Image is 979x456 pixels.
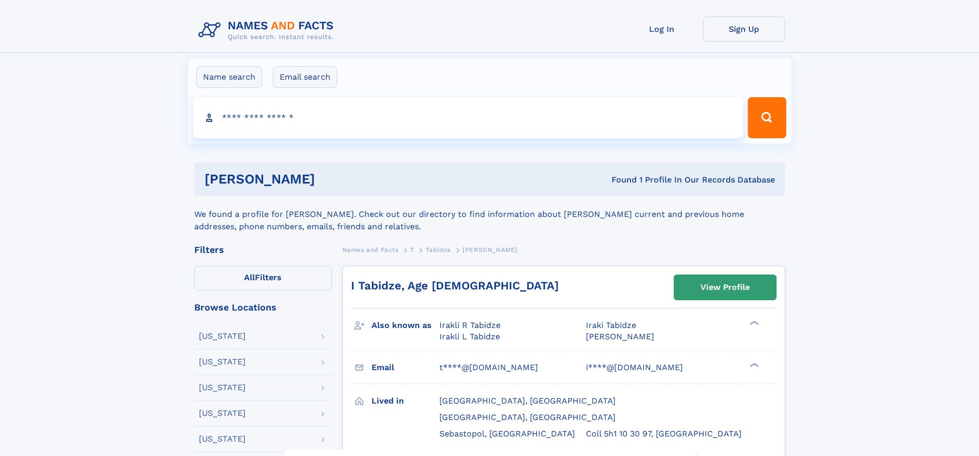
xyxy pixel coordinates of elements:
[426,243,451,256] a: Tabidze
[439,320,501,330] span: Irakli R Tabidze
[747,361,760,368] div: ❯
[273,66,337,88] label: Email search
[439,412,616,422] span: [GEOGRAPHIC_DATA], [GEOGRAPHIC_DATA]
[747,320,760,326] div: ❯
[205,173,464,186] h1: [PERSON_NAME]
[700,276,750,299] div: View Profile
[703,16,785,42] a: Sign Up
[199,409,246,417] div: [US_STATE]
[463,174,775,186] div: Found 1 Profile In Our Records Database
[410,246,414,253] span: T
[199,358,246,366] div: [US_STATE]
[244,272,255,282] span: All
[372,359,439,376] h3: Email
[199,384,246,392] div: [US_STATE]
[621,16,703,42] a: Log In
[463,246,518,253] span: [PERSON_NAME]
[426,246,451,253] span: Tabidze
[410,243,414,256] a: T
[194,16,342,44] img: Logo Names and Facts
[351,279,559,292] a: I Tabidze, Age [DEMOGRAPHIC_DATA]
[193,97,744,138] input: search input
[439,429,575,439] span: Sebastopol, [GEOGRAPHIC_DATA]
[194,245,332,254] div: Filters
[439,396,616,406] span: [GEOGRAPHIC_DATA], [GEOGRAPHIC_DATA]
[586,320,636,330] span: Iraki Tabidze
[199,435,246,443] div: [US_STATE]
[748,97,786,138] button: Search Button
[586,332,654,341] span: [PERSON_NAME]
[372,317,439,334] h3: Also known as
[194,196,785,233] div: We found a profile for [PERSON_NAME]. Check out our directory to find information about [PERSON_N...
[586,429,742,439] span: Coll 5h1 10 30 97, [GEOGRAPHIC_DATA]
[196,66,262,88] label: Name search
[199,332,246,340] div: [US_STATE]
[674,275,776,300] a: View Profile
[372,392,439,410] h3: Lived in
[194,266,332,290] label: Filters
[439,332,500,341] span: Irakli L Tabidze
[342,243,399,256] a: Names and Facts
[194,303,332,312] div: Browse Locations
